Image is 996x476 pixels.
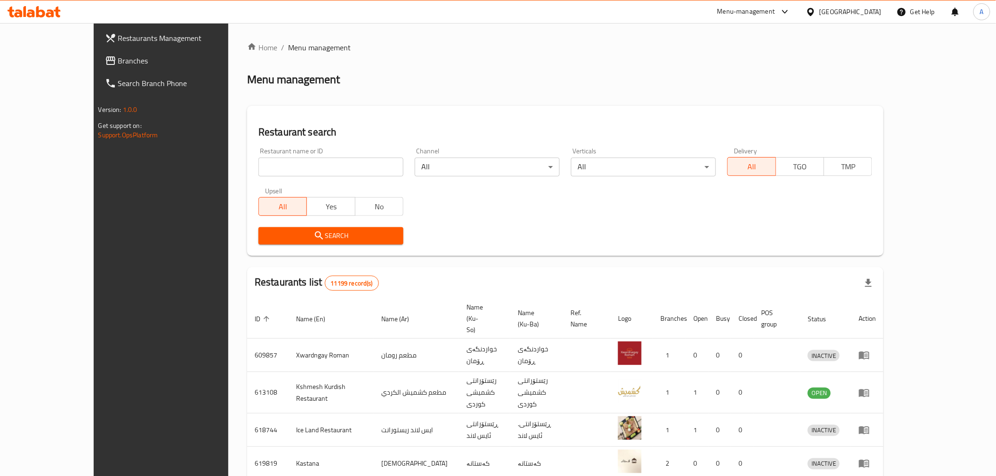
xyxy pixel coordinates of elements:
[734,148,757,154] label: Delivery
[571,158,716,176] div: All
[859,424,876,436] div: Menu
[686,339,708,372] td: 0
[808,388,831,398] span: OPEN
[288,42,351,53] span: Menu management
[808,458,840,469] span: INACTIVE
[97,27,260,49] a: Restaurants Management
[618,416,642,440] img: Ice Land Restaurant
[381,313,421,325] span: Name (Ar)
[570,307,599,330] span: Ref. Name
[97,49,260,72] a: Branches
[808,425,840,436] span: INACTIVE
[610,299,653,339] th: Logo
[289,413,374,447] td: Ice Land Restaurant
[731,413,754,447] td: 0
[808,458,840,469] div: INACTIVE
[686,372,708,413] td: 1
[828,160,868,174] span: TMP
[265,188,282,194] label: Upsell
[459,372,510,413] td: رێستۆرانتی کشمیشى كوردى
[306,197,355,216] button: Yes
[653,339,686,372] td: 1
[247,42,884,53] nav: breadcrumb
[731,160,772,174] span: All
[374,413,459,447] td: ايس لاند ريستورانت
[258,227,403,245] button: Search
[247,339,289,372] td: 609857
[255,313,273,325] span: ID
[857,272,880,294] div: Export file
[296,313,337,325] span: Name (En)
[618,341,642,365] img: Xwardngay Roman
[708,413,731,447] td: 0
[819,7,882,17] div: [GEOGRAPHIC_DATA]
[618,450,642,473] img: Kastana
[325,279,378,288] span: 11199 record(s)
[727,157,776,176] button: All
[247,42,277,53] a: Home
[325,276,379,291] div: Total records count
[97,72,260,95] a: Search Branch Phone
[808,313,838,325] span: Status
[510,372,563,413] td: رێستۆرانتی کشمیشى كوردى
[851,299,884,339] th: Action
[466,301,499,335] span: Name (Ku-So)
[859,349,876,361] div: Menu
[118,32,252,44] span: Restaurants Management
[808,350,840,361] span: INACTIVE
[708,339,731,372] td: 0
[247,413,289,447] td: 618744
[281,42,284,53] li: /
[459,339,510,372] td: خواردنگەی ڕۆمان
[708,372,731,413] td: 0
[247,72,340,87] h2: Menu management
[247,372,289,413] td: 613108
[859,458,876,469] div: Menu
[618,379,642,403] img: Kshmesh Kurdish Restaurant
[510,413,563,447] td: .ڕێستۆرانتی ئایس لاند
[653,299,686,339] th: Branches
[731,372,754,413] td: 0
[263,200,303,214] span: All
[686,299,708,339] th: Open
[808,350,840,361] div: INACTIVE
[518,307,552,330] span: Name (Ku-Ba)
[459,413,510,447] td: ڕێستۆرانتی ئایس لاند
[98,129,158,141] a: Support.OpsPlatform
[824,157,872,176] button: TMP
[980,7,984,17] span: A
[98,103,121,116] span: Version:
[708,299,731,339] th: Busy
[123,103,137,116] span: 1.0.0
[118,55,252,66] span: Branches
[258,197,307,216] button: All
[415,158,560,176] div: All
[859,387,876,398] div: Menu
[761,307,789,330] span: POS group
[731,299,754,339] th: Closed
[374,372,459,413] td: مطعم كشميش الكردي
[311,200,351,214] span: Yes
[374,339,459,372] td: مطعم رومان
[780,160,820,174] span: TGO
[289,372,374,413] td: Kshmesh Kurdish Restaurant
[118,78,252,89] span: Search Branch Phone
[510,339,563,372] td: خواردنگەی ڕۆمان
[717,6,775,17] div: Menu-management
[258,158,403,176] input: Search for restaurant name or ID..
[731,339,754,372] td: 0
[266,230,396,242] span: Search
[359,200,400,214] span: No
[255,275,379,291] h2: Restaurants list
[355,197,403,216] button: No
[98,119,142,132] span: Get support on:
[776,157,824,176] button: TGO
[653,372,686,413] td: 1
[289,339,374,372] td: Xwardngay Roman
[653,413,686,447] td: 1
[686,413,708,447] td: 1
[258,125,872,139] h2: Restaurant search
